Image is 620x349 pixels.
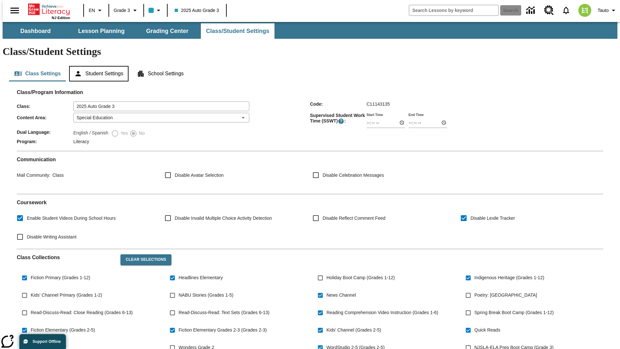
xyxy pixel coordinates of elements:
button: Class color is light blue. Change class color [146,5,165,16]
label: Start Time [367,112,383,117]
span: Quick Reads [474,327,500,333]
button: Lesson Planning [69,23,134,39]
span: Disable Invalid Multiple Choice Activity Detection [175,215,272,222]
button: School Settings [132,66,189,81]
button: Language: EN, Select a language [86,5,107,16]
div: Class/Program Information [17,96,603,146]
span: Class : [17,104,73,109]
span: Content Area : [17,115,73,120]
button: Dashboard [3,23,68,39]
div: Communication [17,156,603,189]
div: SubNavbar [3,22,617,39]
button: Supervised Student Work Time is the timeframe when students can take LevelSet and when lessons ar... [338,118,344,124]
span: Disable Writing Assistant [27,234,77,240]
button: Class/Student Settings [201,23,274,39]
label: End Time [408,112,424,117]
span: Indigenous Heritage (Grades 1-12) [474,274,544,281]
h2: Class Collections [17,254,115,260]
span: Spring Break Boot Camp (Grades 1-12) [474,309,554,316]
label: English / Spanish [73,130,108,137]
span: Enable Student Videos During School Hours [27,215,116,222]
span: Kids' Channel (Grades 2-5) [326,327,381,333]
span: Mail Community : [17,173,50,178]
div: Special Education [73,113,249,122]
span: Read-Discuss-Read: Close Reading (Grades 6-13) [31,309,133,316]
span: Fiction Primary (Grades 1-12) [31,274,90,281]
span: Literacy [73,139,89,144]
span: Supervised Student Work Time (SSWT) : [310,113,367,124]
span: Read-Discuss-Read: Text Sets (Grades 6-13) [179,309,269,316]
span: Fiction Elementary Grades 2-3 (Grades 2-3) [179,327,267,333]
a: Data Center [522,2,540,19]
span: Grade 3 [114,7,130,14]
span: Dashboard [20,27,51,35]
span: NABU Stories (Grades 1-5) [179,292,233,299]
span: Kids' Channel Primary (Grades 1-2) [31,292,102,299]
button: Class Settings [9,66,66,81]
span: EN [89,7,95,14]
span: Disable Celebration Messages [323,172,384,179]
span: Headlines Elementary [179,274,223,281]
span: Lesson Planning [78,27,125,35]
span: Yes [119,130,128,137]
span: Disable Avatar Selection [175,172,224,179]
span: Disable Lexile Tracker [470,215,515,222]
span: NJ Edition [52,16,70,20]
span: Holiday Boot Camp (Grades 1-12) [326,274,395,281]
div: Home [28,2,70,20]
span: Program : [17,139,73,144]
span: No [137,130,145,137]
span: News Channel [326,292,356,299]
h2: Course work [17,199,603,206]
span: C11143135 [367,101,390,107]
button: Select a new avatar [574,2,595,19]
a: Resource Center, Will open in new tab [540,2,558,19]
img: avatar image [578,4,591,17]
button: Grade: Grade 3, Select a grade [111,5,141,16]
button: Open side menu [5,1,24,20]
button: Support Offline [19,334,66,349]
span: Disable Reflect Comment Feed [323,215,386,222]
h2: Class/Program Information [17,89,603,95]
a: Notifications [558,2,574,19]
div: Class/Student Settings [9,66,611,81]
button: Clear Selections [120,254,171,265]
span: Grading Center [146,27,188,35]
button: Student Settings [69,66,128,81]
a: Home [28,3,70,16]
div: SubNavbar [3,23,275,39]
span: Tauto [598,7,609,14]
span: Support Offline [33,339,61,344]
button: Profile/Settings [595,5,620,16]
span: 2025 Auto Grade 3 [175,7,219,14]
h2: Communication [17,156,603,163]
button: Grading Center [135,23,200,39]
span: Reading Comprehension Video Instruction (Grades 1-6) [326,309,438,316]
div: Coursework [17,199,603,244]
input: Class [73,101,249,111]
span: Code : [310,101,367,107]
span: Class/Student Settings [206,27,269,35]
span: Class [50,173,64,178]
input: search field [409,5,498,16]
span: Dual Language : [17,130,73,135]
span: Fiction Elementary (Grades 2-5) [31,327,95,333]
h1: Class/Student Settings [3,46,617,58]
span: Poetry: [GEOGRAPHIC_DATA] [474,292,537,299]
